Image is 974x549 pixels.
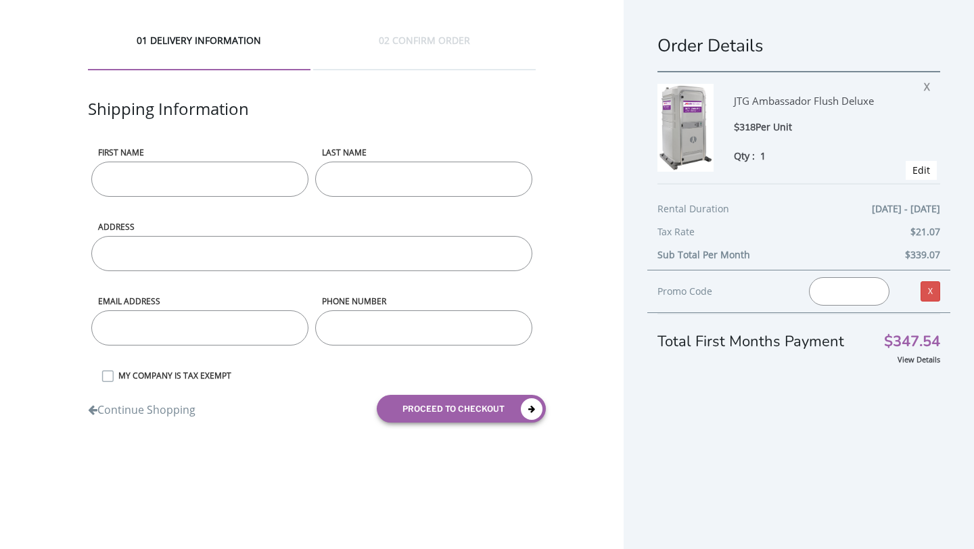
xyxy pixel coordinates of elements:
[924,76,937,93] span: X
[734,120,906,135] div: $318
[315,147,532,158] label: LAST NAME
[657,34,940,57] h1: Order Details
[657,248,750,261] b: Sub Total Per Month
[884,335,940,349] span: $347.54
[91,147,308,158] label: First name
[912,164,930,176] a: Edit
[112,370,536,381] label: MY COMPANY IS TAX EXEMPT
[377,395,546,423] button: proceed to checkout
[88,396,195,418] a: Continue Shopping
[760,149,766,162] span: 1
[898,354,940,364] a: View Details
[88,34,310,70] div: 01 DELIVERY INFORMATION
[315,295,532,307] label: phone number
[921,281,940,302] a: X
[872,201,940,217] span: [DATE] - [DATE]
[91,295,308,307] label: Email address
[910,224,940,240] span: $21.07
[88,97,536,147] div: Shipping Information
[657,313,940,352] div: Total First Months Payment
[734,84,906,120] div: JTG Ambassador Flush Deluxe
[734,149,906,163] div: Qty :
[756,120,792,133] span: Per Unit
[657,283,789,300] div: Promo Code
[657,224,940,247] div: Tax Rate
[657,201,940,224] div: Rental Duration
[313,34,536,70] div: 02 CONFIRM ORDER
[905,248,940,261] b: $339.07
